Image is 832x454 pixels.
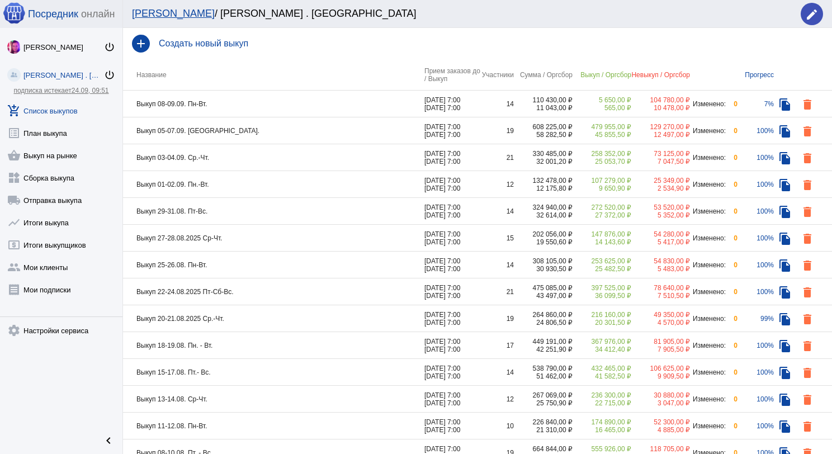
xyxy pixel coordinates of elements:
[132,35,150,53] mat-icon: add
[514,96,573,104] div: 110 430,00 ₽
[514,284,573,292] div: 475 085,00 ₽
[778,152,792,165] mat-icon: file_copy
[104,41,115,53] mat-icon: power_settings_new
[726,207,738,215] div: 0
[573,365,631,372] div: 432 465,00 ₽
[7,126,21,140] mat-icon: list_alt
[573,338,631,346] div: 367 976,00 ₽
[123,332,424,359] td: Выкуп 18-19.08. Пн. - Вт.
[7,68,21,82] img: community_200.png
[801,152,814,165] mat-icon: delete
[738,359,774,386] td: 100%
[573,238,631,246] div: 14 143,60 ₽
[690,288,726,296] div: Изменено:
[690,368,726,376] div: Изменено:
[726,288,738,296] div: 0
[631,185,690,192] div: 2 534,90 ₽
[424,225,480,252] td: [DATE] 7:00 [DATE] 7:00
[573,418,631,426] div: 174 890,00 ₽
[480,386,514,413] td: 12
[7,283,21,296] mat-icon: receipt
[3,2,25,24] img: apple-icon-60x60.png
[631,372,690,380] div: 9 909,50 ₽
[778,313,792,326] mat-icon: file_copy
[801,205,814,219] mat-icon: delete
[573,319,631,327] div: 20 301,50 ₽
[514,338,573,346] div: 449 191,00 ₽
[514,391,573,399] div: 267 069,00 ₽
[7,261,21,274] mat-icon: group
[573,265,631,273] div: 25 482,50 ₽
[514,418,573,426] div: 226 840,00 ₽
[631,211,690,219] div: 5 352,00 ₽
[123,91,424,117] td: Выкуп 08-09.09. Пн-Вт.
[801,313,814,326] mat-icon: delete
[102,434,115,447] mat-icon: chevron_left
[514,372,573,380] div: 51 462,00 ₽
[690,342,726,349] div: Изменено:
[480,359,514,386] td: 14
[778,339,792,353] mat-icon: file_copy
[778,366,792,380] mat-icon: file_copy
[738,278,774,305] td: 100%
[738,198,774,225] td: 100%
[738,332,774,359] td: 100%
[573,346,631,353] div: 34 412,40 ₽
[631,131,690,139] div: 12 497,00 ₽
[514,257,573,265] div: 308 105,00 ₽
[480,305,514,332] td: 19
[7,171,21,185] mat-icon: widgets
[738,117,774,144] td: 100%
[7,238,21,252] mat-icon: local_atm
[514,265,573,273] div: 30 930,50 ₽
[738,171,774,198] td: 100%
[13,87,108,94] a: подписка истекает24.09, 09:51
[573,399,631,407] div: 22 715,00 ₽
[726,100,738,108] div: 0
[573,257,631,265] div: 253 625,00 ₽
[123,59,424,91] th: Название
[738,91,774,117] td: 7%
[631,319,690,327] div: 4 570,00 ₽
[738,305,774,332] td: 99%
[778,232,792,245] mat-icon: file_copy
[123,225,424,252] td: Выкуп 27-28.08.2025 Ср-Чт.
[631,399,690,407] div: 3 047,00 ₽
[573,211,631,219] div: 27 372,00 ₽
[514,185,573,192] div: 12 175,80 ₽
[690,181,726,188] div: Изменено:
[514,292,573,300] div: 43 497,00 ₽
[778,178,792,192] mat-icon: file_copy
[424,278,480,305] td: [DATE] 7:00 [DATE] 7:00
[514,131,573,139] div: 58 282,50 ₽
[573,59,631,91] th: Выкуп / Оргсбор
[424,144,480,171] td: [DATE] 7:00 [DATE] 7:00
[573,311,631,319] div: 216 160,00 ₽
[573,292,631,300] div: 36 099,50 ₽
[690,127,726,135] div: Изменено:
[726,342,738,349] div: 0
[123,386,424,413] td: Выкуп 13-14.08. Ср-Чт.
[738,386,774,413] td: 100%
[514,177,573,185] div: 132 478,00 ₽
[778,393,792,406] mat-icon: file_copy
[81,8,115,20] span: онлайн
[23,43,104,51] div: [PERSON_NAME]
[631,311,690,319] div: 49 350,00 ₽
[726,422,738,430] div: 0
[7,40,21,54] img: 73xLq58P2BOqs-qIllg3xXCtabieAB0OMVER0XTxHpc0AjG-Rb2SSuXsq4It7hEfqgBcQNho.jpg
[480,59,514,91] th: Участники
[123,278,424,305] td: Выкуп 22-24.08.2025 Пт-Сб-Вс.
[7,193,21,207] mat-icon: local_shipping
[726,181,738,188] div: 0
[801,393,814,406] mat-icon: delete
[690,315,726,323] div: Изменено:
[801,339,814,353] mat-icon: delete
[738,59,774,91] th: Прогресс
[424,117,480,144] td: [DATE] 7:00 [DATE] 7:00
[480,332,514,359] td: 17
[480,278,514,305] td: 21
[778,259,792,272] mat-icon: file_copy
[424,59,480,91] th: Прием заказов до / Выкуп
[631,265,690,273] div: 5 483,00 ₽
